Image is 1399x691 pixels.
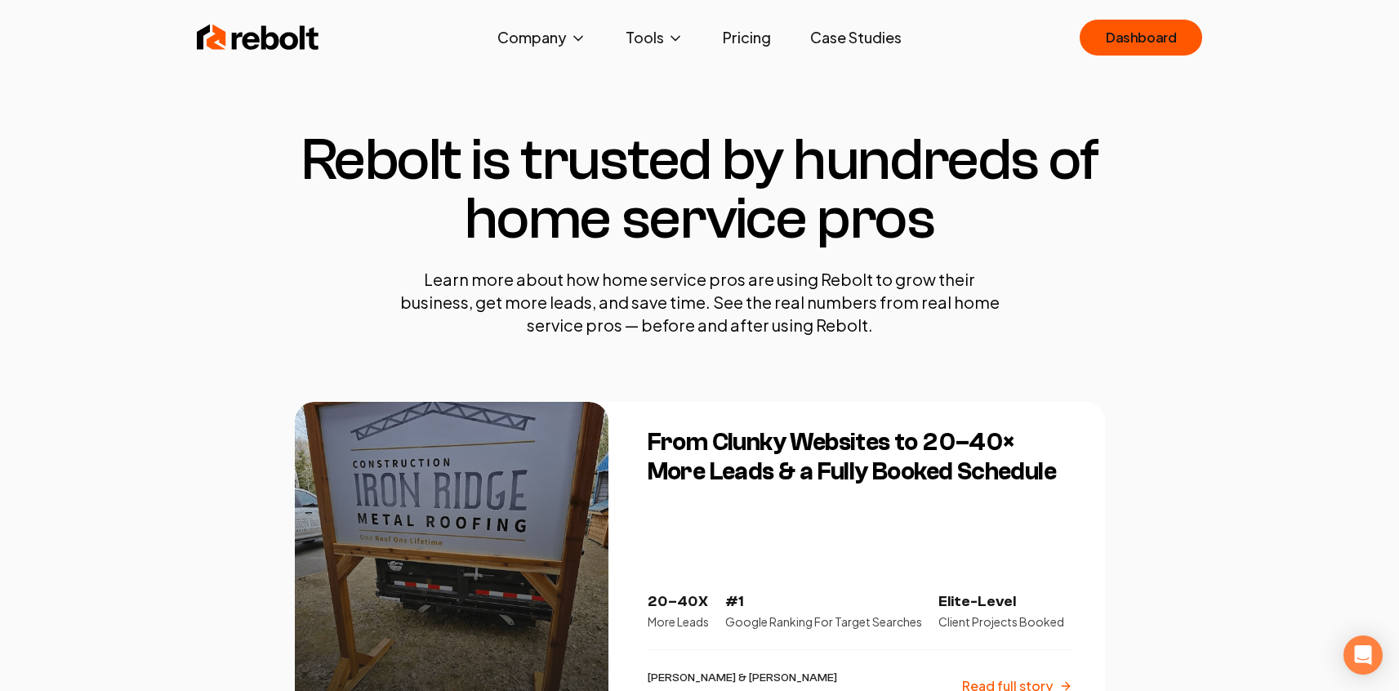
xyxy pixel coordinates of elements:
[648,613,709,630] p: More Leads
[1080,20,1202,56] a: Dashboard
[484,21,599,54] button: Company
[725,613,922,630] p: Google Ranking For Target Searches
[725,591,922,613] p: #1
[797,21,915,54] a: Case Studies
[295,131,1105,248] h1: Rebolt is trusted by hundreds of home service pros
[648,591,709,613] p: 20–40X
[938,613,1064,630] p: Client Projects Booked
[938,591,1064,613] p: Elite-Level
[710,21,784,54] a: Pricing
[613,21,697,54] button: Tools
[197,21,319,54] img: Rebolt Logo
[1343,635,1383,675] div: Open Intercom Messenger
[648,670,837,686] p: [PERSON_NAME] & [PERSON_NAME]
[390,268,1010,337] p: Learn more about how home service pros are using Rebolt to grow their business, get more leads, a...
[648,428,1072,487] h3: From Clunky Websites to 20–40× More Leads & a Fully Booked Schedule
